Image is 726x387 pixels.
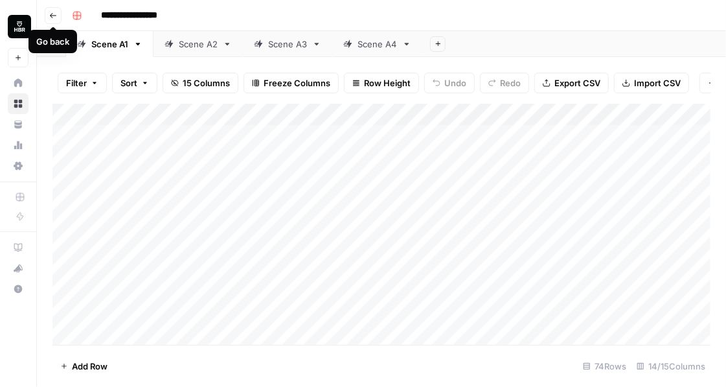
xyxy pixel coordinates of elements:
span: Redo [500,76,521,89]
button: Row Height [344,73,419,93]
span: Sort [120,76,137,89]
a: Scene A4 [332,31,422,57]
span: Undo [444,76,466,89]
button: Undo [424,73,475,93]
button: Workspace: HBR [8,10,28,43]
a: AirOps Academy [8,237,28,258]
button: Sort [112,73,157,93]
button: Export CSV [534,73,609,93]
a: Home [8,73,28,93]
button: Import CSV [614,73,689,93]
span: Filter [66,76,87,89]
button: Redo [480,73,529,93]
a: Scene A2 [153,31,243,57]
a: Your Data [8,114,28,135]
a: Scene A3 [243,31,332,57]
div: Scene A4 [357,38,397,51]
span: Add Row [72,360,108,373]
span: Import CSV [634,76,681,89]
div: Scene A2 [179,38,218,51]
button: Add Row [52,356,115,377]
button: Help + Support [8,279,28,299]
button: Filter [58,73,107,93]
span: 15 Columns [183,76,230,89]
a: Settings [8,156,28,176]
div: 74 Rows [578,356,631,377]
span: Freeze Columns [264,76,330,89]
a: Browse [8,93,28,114]
div: Scene A1 [91,38,128,51]
button: What's new? [8,258,28,279]
span: Export CSV [554,76,600,89]
a: Usage [8,135,28,156]
span: Row Height [364,76,411,89]
button: 15 Columns [163,73,238,93]
div: Go back [36,35,69,48]
button: Freeze Columns [244,73,339,93]
div: Scene A3 [268,38,307,51]
a: Scene A1 [66,31,153,57]
div: 14/15 Columns [631,356,710,377]
img: HBR Logo [8,15,31,38]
